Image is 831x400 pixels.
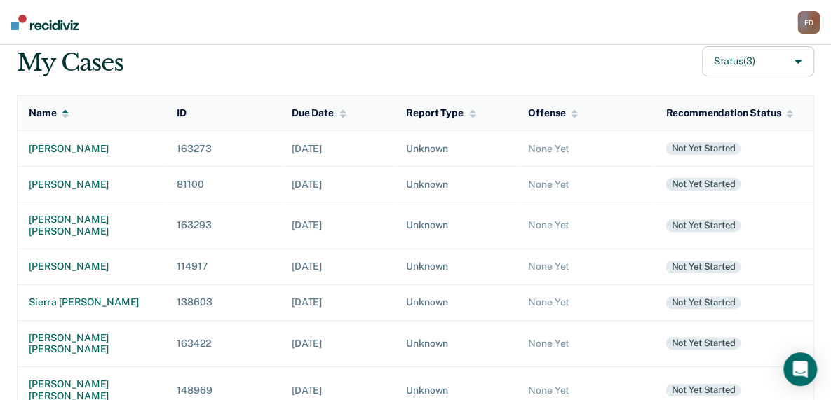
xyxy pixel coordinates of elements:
[177,107,187,119] div: ID
[797,11,820,34] div: F D
[666,384,741,396] div: Not yet started
[165,320,281,367] td: 163422
[281,249,395,284] td: [DATE]
[528,143,643,155] div: None Yet
[702,46,814,76] button: Status(3)
[165,166,281,202] td: 81100
[797,11,820,34] button: FD
[17,48,123,77] div: My Cases
[528,107,578,119] div: Offense
[528,385,643,396] div: None Yet
[292,107,346,119] div: Due Date
[281,166,395,202] td: [DATE]
[29,143,154,155] div: [PERSON_NAME]
[666,337,741,350] div: Not yet started
[783,352,817,386] div: Open Intercom Messenger
[666,142,741,155] div: Not yet started
[666,178,741,191] div: Not yet started
[165,284,281,320] td: 138603
[281,202,395,249] td: [DATE]
[395,284,517,320] td: Unknown
[281,320,395,367] td: [DATE]
[395,249,517,284] td: Unknown
[528,296,643,308] div: None Yet
[165,249,281,284] td: 114917
[395,130,517,166] td: Unknown
[666,219,741,232] div: Not yet started
[406,107,475,119] div: Report Type
[395,202,517,249] td: Unknown
[666,261,741,273] div: Not yet started
[395,320,517,367] td: Unknown
[281,130,395,166] td: [DATE]
[29,261,154,273] div: [PERSON_NAME]
[165,130,281,166] td: 163273
[281,284,395,320] td: [DATE]
[29,214,154,237] div: [PERSON_NAME] [PERSON_NAME]
[29,107,69,119] div: Name
[666,296,741,309] div: Not yet started
[29,296,154,308] div: sierra [PERSON_NAME]
[528,179,643,191] div: None Yet
[11,15,79,30] img: Recidiviz
[528,261,643,273] div: None Yet
[29,332,154,356] div: [PERSON_NAME] [PERSON_NAME]
[528,219,643,231] div: None Yet
[395,166,517,202] td: Unknown
[29,179,154,191] div: [PERSON_NAME]
[528,338,643,350] div: None Yet
[165,202,281,249] td: 163293
[666,107,793,119] div: Recommendation Status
